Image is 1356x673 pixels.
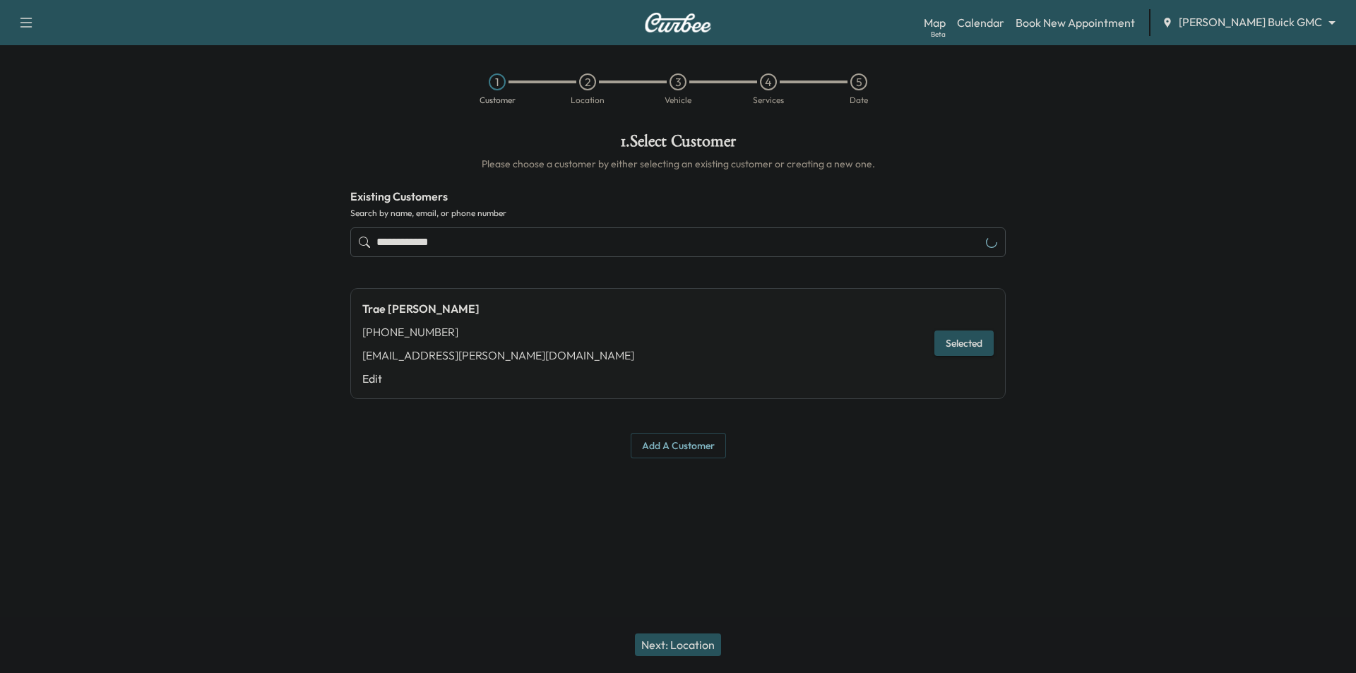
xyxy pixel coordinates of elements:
[350,133,1006,157] h1: 1 . Select Customer
[753,96,784,105] div: Services
[635,633,721,656] button: Next: Location
[631,433,726,459] button: Add a customer
[350,188,1006,205] h4: Existing Customers
[350,208,1006,219] label: Search by name, email, or phone number
[850,73,867,90] div: 5
[644,13,712,32] img: Curbee Logo
[760,73,777,90] div: 4
[924,14,946,31] a: MapBeta
[850,96,868,105] div: Date
[362,300,634,317] div: Trae [PERSON_NAME]
[957,14,1004,31] a: Calendar
[934,330,994,357] button: Selected
[1016,14,1135,31] a: Book New Appointment
[480,96,516,105] div: Customer
[489,73,506,90] div: 1
[665,96,691,105] div: Vehicle
[350,157,1006,171] h6: Please choose a customer by either selecting an existing customer or creating a new one.
[670,73,686,90] div: 3
[1179,14,1322,30] span: [PERSON_NAME] Buick GMC
[362,347,634,364] div: [EMAIL_ADDRESS][PERSON_NAME][DOMAIN_NAME]
[362,323,634,340] div: [PHONE_NUMBER]
[362,370,634,387] a: Edit
[579,73,596,90] div: 2
[931,29,946,40] div: Beta
[571,96,605,105] div: Location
